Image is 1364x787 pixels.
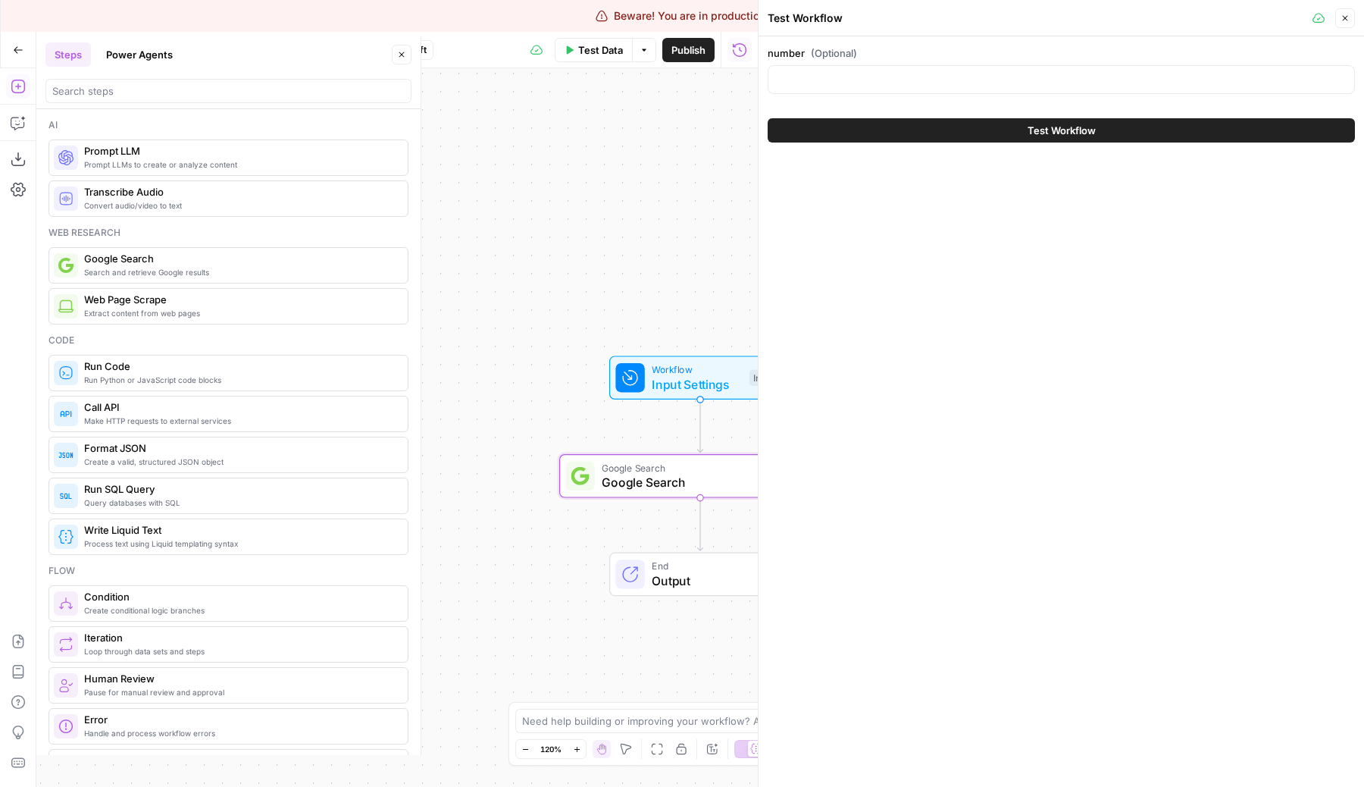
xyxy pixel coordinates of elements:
button: Steps [45,42,91,67]
span: Make HTTP requests to external services [84,415,396,427]
span: Call API [84,400,396,415]
span: 120% [540,743,562,755]
span: Prompt LLMs to create or analyze content [84,158,396,171]
span: (Optional) [811,45,857,61]
span: Search and retrieve Google results [84,266,396,278]
button: Test Workflow [768,118,1355,143]
span: Convert audio/video to text [84,199,396,212]
span: Process text using Liquid templating syntax [84,538,396,550]
span: Input Settings [652,375,742,393]
div: Flow [48,564,408,578]
span: Web Page Scrape [84,292,396,307]
span: Prompt LLM [84,143,396,158]
span: Error [84,712,396,727]
div: WorkflowInput SettingsInputs [559,356,841,400]
span: Run Python or JavaScript code blocks [84,374,396,386]
span: Condition [84,589,396,604]
span: Create conditional logic branches [84,604,396,616]
span: Google Search [602,473,793,491]
button: Publish [662,38,715,62]
span: Format JSON [84,441,396,456]
span: Human Review [84,671,396,686]
input: Search steps [52,83,405,99]
span: Workflow [652,362,742,377]
span: Publish [671,42,705,58]
span: Test Data [578,42,623,58]
span: Handle and process workflow errors [84,727,396,739]
div: EndOutput [559,553,841,597]
span: Run SQL Query [84,481,396,497]
div: Web research [48,226,408,240]
span: Create a valid, structured JSON object [84,456,396,468]
span: Loop through data sets and steps [84,645,396,657]
span: Extract content from web pages [84,307,396,319]
span: Transcribe Audio [84,184,396,199]
span: Output [652,572,775,590]
div: Code [48,334,408,347]
span: Google Search [84,251,396,266]
div: Beware! You are in production! [596,8,768,24]
div: Inputs [749,369,783,386]
span: Iteration [84,630,396,645]
g: Edge from start to step_1 [697,400,702,453]
span: Pause for manual review and approval [84,686,396,698]
span: Run Code [84,359,396,374]
button: Power Agents [97,42,182,67]
span: Query databases with SQL [84,497,396,509]
span: Test Workflow [1028,123,1096,138]
span: End [652,559,775,573]
button: Test Data [555,38,632,62]
g: Edge from step_1 to end [697,498,702,551]
label: number [768,45,1355,61]
div: Ai [48,118,408,132]
span: Write Liquid Text [84,522,396,538]
span: Google Search [602,460,793,475]
div: Google SearchGoogle Search [559,454,841,498]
